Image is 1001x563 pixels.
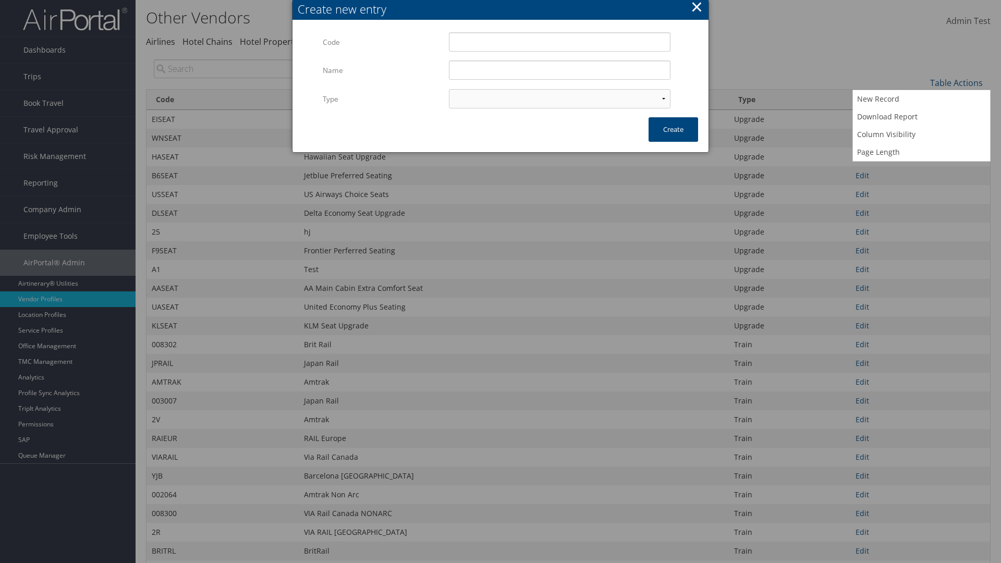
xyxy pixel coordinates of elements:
[853,126,990,143] a: Column Visibility
[649,117,698,142] button: Create
[853,143,990,161] a: Page Length
[323,89,441,109] label: Type
[298,1,709,17] div: Create new entry
[323,32,441,52] label: Code
[853,90,990,108] a: New Record
[853,108,990,126] a: Download Report
[323,60,441,80] label: Name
